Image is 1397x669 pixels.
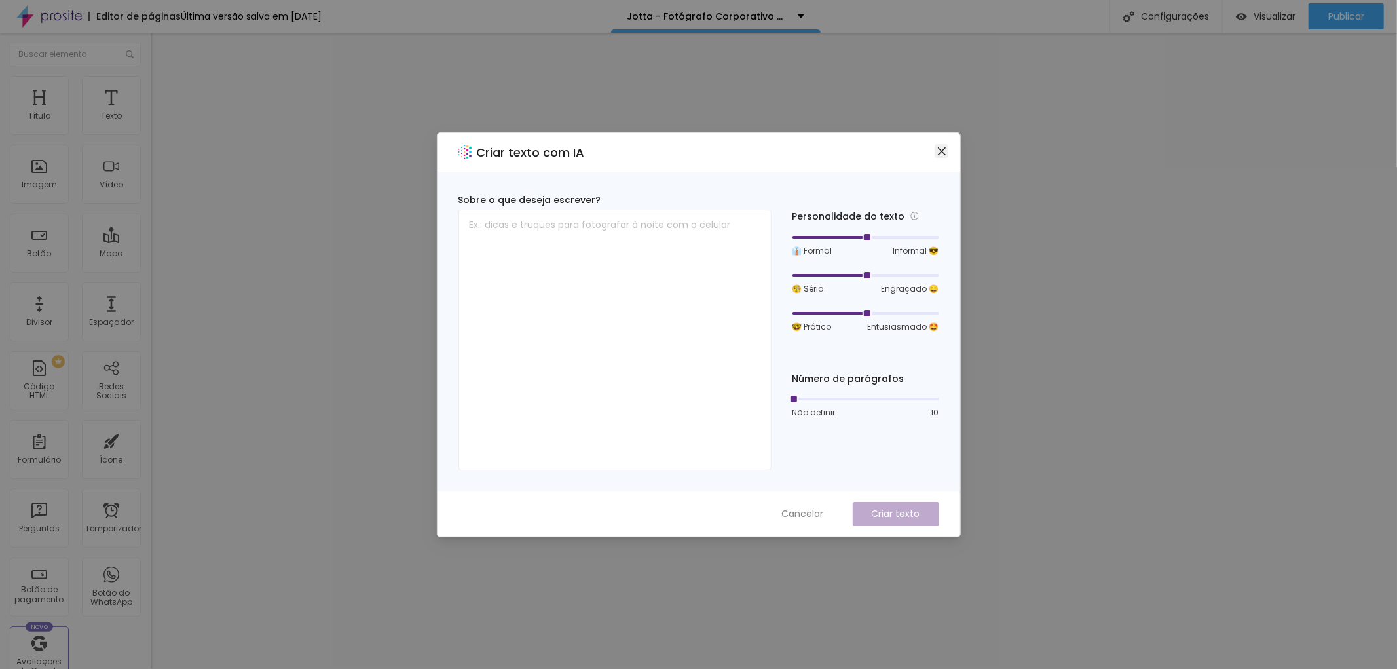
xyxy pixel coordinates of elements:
[792,407,836,418] font: Não definir
[935,144,948,158] button: Fechar
[893,245,939,256] font: Informal 😎
[868,321,939,332] font: Entusiasmado 🤩
[931,407,939,418] font: 10
[853,502,939,526] button: Criar texto
[477,144,585,161] font: Criar texto com IA
[792,283,824,294] font: 🧐 Sério
[937,146,947,157] span: fechar
[792,210,905,223] font: Personalidade do texto
[792,245,832,256] font: 👔 Formal
[792,321,832,332] font: 🤓 Prático
[782,507,824,520] font: Cancelar
[458,193,601,206] font: Sobre o que deseja escrever?
[769,502,837,526] button: Cancelar
[882,283,939,294] font: Engraçado 😄
[792,372,904,385] font: Número de parágrafos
